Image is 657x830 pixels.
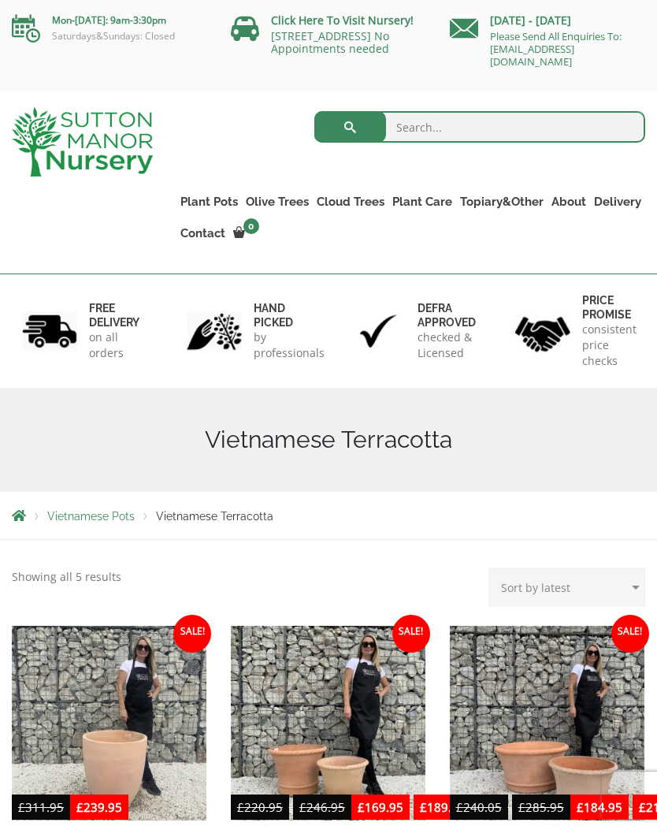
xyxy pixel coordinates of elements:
[12,107,153,177] img: logo
[242,191,313,213] a: Olive Trees
[12,509,645,522] nav: Breadcrumbs
[582,293,637,322] h6: Price promise
[243,218,259,234] span: 0
[515,307,570,355] img: 4.jpg
[12,11,207,30] p: Mon-[DATE]: 9am-3:30pm
[490,29,622,69] a: Please Send All Enquiries To: [EMAIL_ADDRESS][DOMAIN_NAME]
[89,329,143,361] p: on all orders
[254,329,325,361] p: by professionals
[12,426,645,454] h1: Vietnamese Terracotta
[488,568,645,607] select: Shop order
[12,568,121,586] p: Showing all 5 results
[237,799,244,815] span: £
[358,799,403,815] bdi: 169.95
[22,311,77,352] img: 1.jpg
[231,798,351,821] del: -
[176,191,242,213] a: Plant Pots
[176,222,229,244] a: Contact
[173,615,211,653] span: Sale!
[156,510,273,523] span: Vietnamese Terracotta
[299,799,345,815] bdi: 246.95
[76,799,84,815] span: £
[388,191,456,213] a: Plant Care
[420,799,427,815] span: £
[351,798,472,821] ins: -
[18,799,64,815] bdi: 311.95
[89,301,143,329] h6: FREE DELIVERY
[12,30,207,43] p: Saturdays&Sundays: Closed
[76,799,122,815] bdi: 239.95
[418,301,476,329] h6: Defra approved
[611,615,649,653] span: Sale!
[420,799,466,815] bdi: 189.95
[18,799,25,815] span: £
[254,301,325,329] h6: hand picked
[12,626,206,821] img: The Ben Tre Vietnamese Terracotta Plant Pot
[582,322,637,369] p: consistent price checks
[450,798,570,821] del: -
[577,799,622,815] bdi: 184.95
[456,799,463,815] span: £
[518,799,525,815] span: £
[450,11,645,30] p: [DATE] - [DATE]
[351,311,406,352] img: 3.jpg
[299,799,306,815] span: £
[231,626,425,821] img: The Thai Binh Vietnamese Terracotta Plant Pots (Cylinder)
[456,191,547,213] a: Topiary&Other
[314,111,646,143] input: Search...
[237,799,283,815] bdi: 220.95
[47,510,135,523] a: Vietnamese Pots
[518,799,564,815] bdi: 285.95
[271,28,389,56] a: [STREET_ADDRESS] No Appointments needed
[590,191,645,213] a: Delivery
[358,799,365,815] span: £
[547,191,590,213] a: About
[450,626,644,821] img: The Thai Binh Vietnamese Terracotta Plant Pots (Shallow)
[392,615,430,653] span: Sale!
[418,329,476,361] p: checked & Licensed
[271,13,414,28] a: Click Here To Visit Nursery!
[313,191,388,213] a: Cloud Trees
[577,799,584,815] span: £
[229,222,264,244] a: 0
[456,799,502,815] bdi: 240.05
[187,311,242,352] img: 2.jpg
